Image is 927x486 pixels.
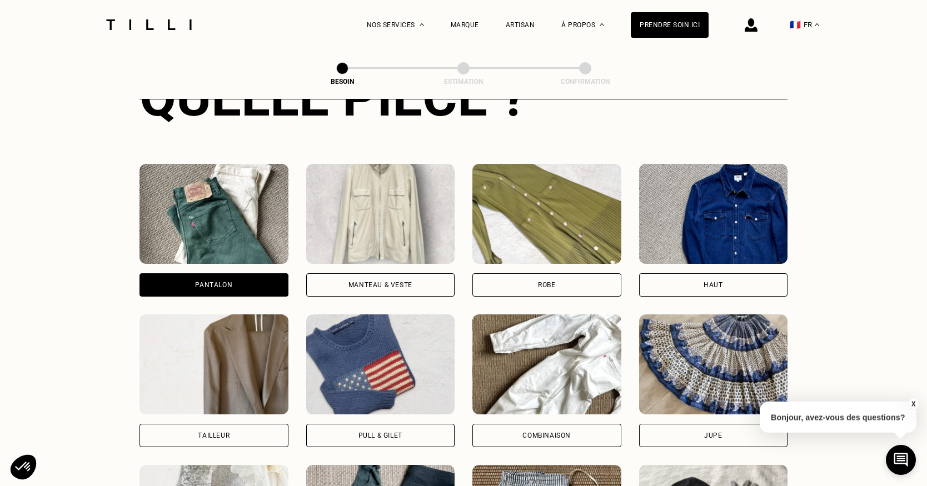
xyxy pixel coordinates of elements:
[631,12,709,38] a: Prendre soin ici
[306,164,455,264] img: Tilli retouche votre Manteau & Veste
[908,398,919,410] button: X
[745,18,757,32] img: icône connexion
[472,314,621,414] img: Tilli retouche votre Combinaison
[287,78,398,86] div: Besoin
[472,164,621,264] img: Tilli retouche votre Robe
[704,282,722,288] div: Haut
[358,432,402,439] div: Pull & gilet
[348,282,412,288] div: Manteau & Veste
[451,21,479,29] a: Marque
[530,78,641,86] div: Confirmation
[306,314,455,414] img: Tilli retouche votre Pull & gilet
[420,23,424,26] img: Menu déroulant
[408,78,519,86] div: Estimation
[639,164,788,264] img: Tilli retouche votre Haut
[522,432,571,439] div: Combinaison
[198,432,230,439] div: Tailleur
[506,21,535,29] a: Artisan
[538,282,555,288] div: Robe
[639,314,788,414] img: Tilli retouche votre Jupe
[790,19,801,30] span: 🇫🇷
[760,402,916,433] p: Bonjour, avez-vous des questions?
[102,19,196,30] img: Logo du service de couturière Tilli
[139,164,288,264] img: Tilli retouche votre Pantalon
[195,282,232,288] div: Pantalon
[600,23,604,26] img: Menu déroulant à propos
[139,314,288,414] img: Tilli retouche votre Tailleur
[704,432,722,439] div: Jupe
[815,23,819,26] img: menu déroulant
